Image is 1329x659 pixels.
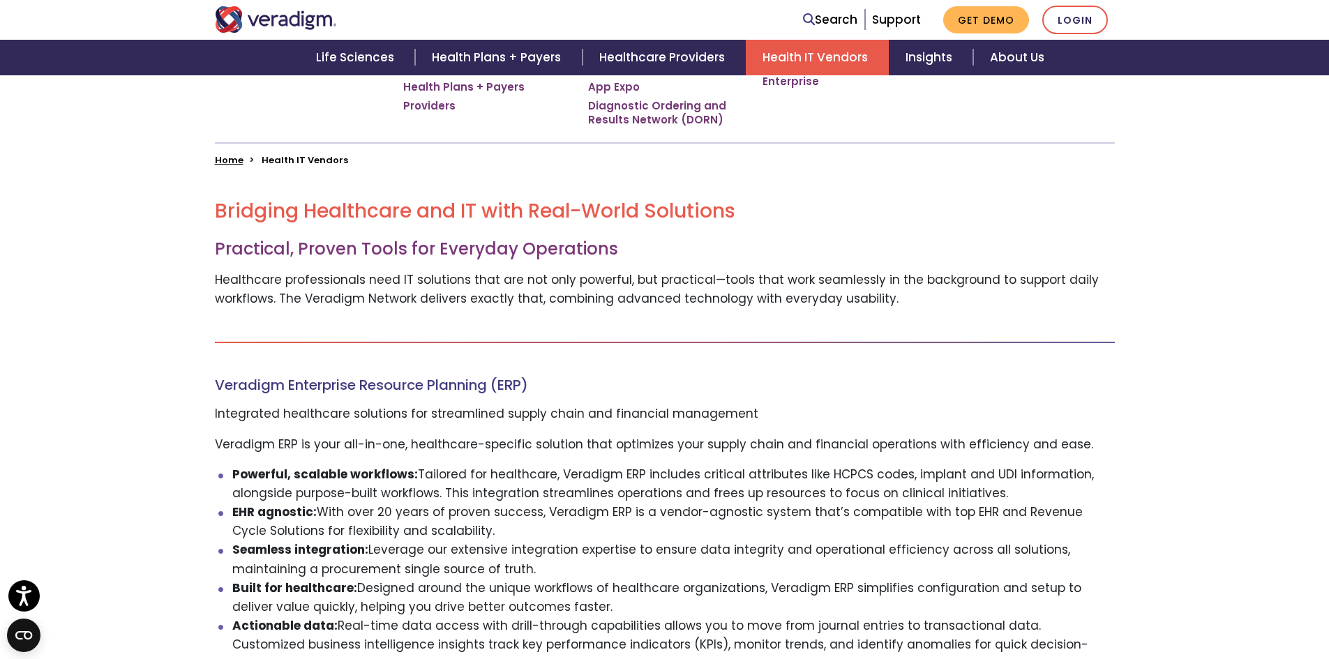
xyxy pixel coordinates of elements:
[1042,6,1108,34] a: Login
[7,619,40,652] button: Open CMP widget
[973,40,1061,75] a: About Us
[215,404,1115,423] p: Integrated healthcare solutions for streamlined supply chain and financial management
[232,466,418,483] strong: Powerful, scalable workflows:
[215,199,1115,223] h2: Bridging Healthcare and IT with Real-World Solutions
[299,40,415,75] a: Life Sciences
[215,239,1115,259] h3: Practical, Proven Tools for Everyday Operations
[583,40,746,75] a: Healthcare Providers
[215,6,337,33] img: Veradigm logo
[943,6,1029,33] a: Get Demo
[232,465,1115,503] li: Tailored for healthcare, Veradigm ERP includes critical attributes like HCPCS codes, implant and ...
[403,99,456,113] a: Providers
[746,40,889,75] a: Health IT Vendors
[232,580,357,596] strong: Built for healthcare:
[215,271,1115,308] p: Healthcare professionals need IT solutions that are not only powerful, but practical—tools that w...
[215,435,1115,454] p: Veradigm ERP is your all-in-one, healthcare-specific solution that optimizes your supply chain an...
[232,579,1115,616] li: Designed around the unique workflows of healthcare organizations, Veradigm ERP simplifies configu...
[872,11,921,28] a: Support
[889,40,973,75] a: Insights
[232,503,317,520] strong: EHR agnostic:
[763,61,926,88] a: Veradigm ePrescribe Enterprise
[232,540,1115,578] li: Leverage our extensive integration expertise to ensure data integrity and operational efficiency ...
[232,541,368,558] strong: Seamless integration:
[215,153,243,167] a: Home
[588,99,742,126] a: Diagnostic Ordering and Results Network (DORN)
[215,377,1115,393] h4: Veradigm Enterprise Resource Planning (ERP)
[232,617,338,634] strong: Actionable data:
[232,503,1115,540] li: With over 20 years of proven success, Veradigm ERP is a vendor-agnostic system that’s compatible ...
[803,10,857,29] a: Search
[403,80,525,94] a: Health Plans + Payers
[588,80,640,94] a: App Expo
[415,40,582,75] a: Health Plans + Payers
